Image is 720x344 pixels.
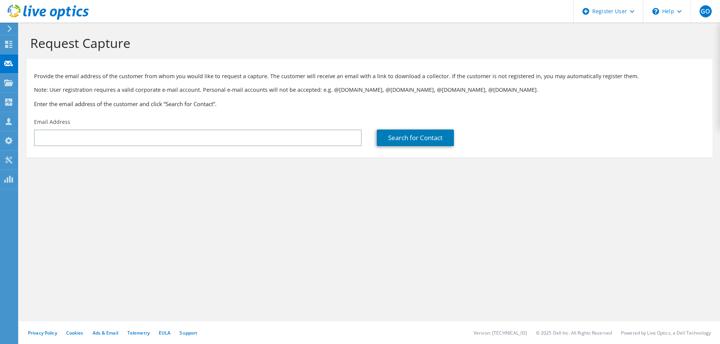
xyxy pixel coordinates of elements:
[28,330,57,336] a: Privacy Policy
[474,330,527,336] li: Version: [TECHNICAL_ID]
[30,35,705,51] h1: Request Capture
[93,330,118,336] a: Ads & Email
[180,330,197,336] a: Support
[34,118,70,126] label: Email Address
[127,330,150,336] a: Telemetry
[377,130,454,146] a: Search for Contact
[621,330,711,336] li: Powered by Live Optics, a Dell Technology
[159,330,170,336] a: EULA
[536,330,612,336] li: © 2025 Dell Inc. All Rights Reserved
[700,5,712,17] span: GO
[34,72,705,80] p: Provide the email address of the customer from whom you would like to request a capture. The cust...
[652,8,659,15] svg: \n
[34,100,705,108] h3: Enter the email address of the customer and click “Search for Contact”.
[66,330,84,336] a: Cookies
[34,86,705,94] p: Note: User registration requires a valid corporate e-mail account. Personal e-mail accounts will ...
